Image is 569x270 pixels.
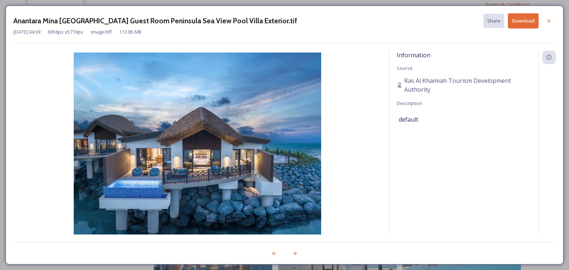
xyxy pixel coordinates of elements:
span: 113.85 MB [119,28,142,36]
img: 482065a2-e471-49b9-81ca-a1e7c8f4a230.jpg [13,53,382,256]
span: 6956 px x 5719 px [48,28,83,36]
span: Information [397,51,430,59]
span: Ras Al Khaimah Tourism Development Authority [404,76,531,94]
button: Download [508,13,539,28]
span: [DATE] 04:39 [13,28,40,36]
button: Share [483,14,504,28]
span: Source [397,65,413,71]
span: default [399,115,418,124]
span: image/tiff [91,28,112,36]
span: Description [397,100,422,107]
h3: Anantara Mina [GEOGRAPHIC_DATA] Guest Room Peninsula Sea View Pool Villa Exterior.tif [13,16,297,26]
